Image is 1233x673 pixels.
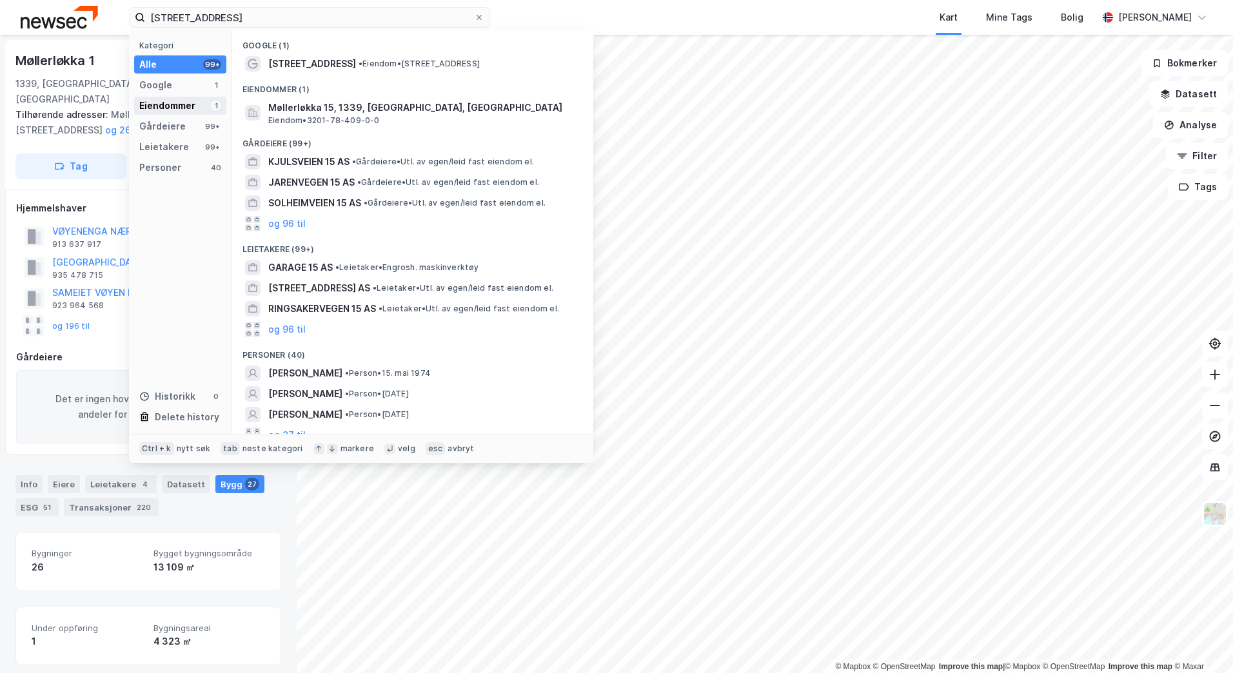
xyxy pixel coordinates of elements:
span: Eiendom • 3201-78-409-0-0 [268,115,380,126]
span: [PERSON_NAME] [268,366,342,381]
div: | [835,660,1204,673]
span: [STREET_ADDRESS] [268,56,356,72]
a: Improve this map [1109,662,1172,671]
button: Tags [1168,174,1228,200]
span: • [357,177,361,187]
div: Delete history [155,409,219,425]
div: Google (1) [232,30,593,54]
div: ESG [15,498,59,516]
div: Info [15,475,43,493]
div: avbryt [448,444,474,454]
div: 4 [139,478,152,491]
div: Eiendommer (1) [232,74,593,97]
div: Hjemmelshaver [16,200,281,216]
img: newsec-logo.f6e21ccffca1b3a03d2d.png [21,6,98,28]
a: Mapbox [835,662,871,671]
button: Filter [1166,143,1228,169]
span: [PERSON_NAME] [268,407,342,422]
div: neste kategori [242,444,303,454]
div: esc [426,442,446,455]
span: Bygninger [32,548,143,559]
button: Bokmerker [1141,50,1228,76]
div: 220 [134,501,153,514]
span: KJULSVEIEN 15 AS [268,154,350,170]
div: 27 [245,478,259,491]
span: Leietaker • Utl. av egen/leid fast eiendom el. [379,304,559,314]
span: Gårdeiere • Utl. av egen/leid fast eiendom el. [352,157,534,167]
div: Eiere [48,475,80,493]
div: Transaksjoner [64,498,159,516]
span: • [345,368,349,378]
div: Mine Tags [986,10,1032,25]
div: Møllerløkka 1 [15,50,97,71]
img: Z [1203,502,1227,526]
div: Bygg [215,475,264,493]
div: 1 [211,80,221,90]
div: Gårdeiere [16,349,281,365]
span: Eiendom • [STREET_ADDRESS] [359,59,480,69]
div: 913 637 917 [52,239,101,249]
span: Bygningsareal [153,623,265,634]
div: Kategori [139,41,226,50]
div: Kontrollprogram for chat [1169,611,1233,673]
span: • [379,304,382,313]
div: Leietakere (99+) [232,234,593,257]
span: JARENVEGEN 15 AS [268,175,355,190]
button: Datasett [1149,81,1228,107]
div: Det er ingen hovedeiere med signifikante andeler for denne eiendommen [16,370,281,444]
div: Bolig [1061,10,1083,25]
span: [PERSON_NAME] [268,386,342,402]
span: • [335,262,339,272]
div: Gårdeiere [139,119,186,134]
div: Gårdeiere (99+) [232,128,593,151]
div: [PERSON_NAME] [1118,10,1192,25]
div: 99+ [203,59,221,70]
div: 1 [32,634,143,649]
div: markere [340,444,374,454]
div: Google [139,77,172,93]
button: og 37 til [268,427,306,443]
span: Gårdeiere • Utl. av egen/leid fast eiendom el. [357,177,539,188]
div: Personer [139,160,181,175]
span: Tilhørende adresser: [15,109,111,120]
button: Analyse [1153,112,1228,138]
span: Leietaker • Engrosh. maskinverktøy [335,262,479,273]
div: Møllerløkka 3, [STREET_ADDRESS] [15,107,271,138]
div: 99+ [203,121,221,132]
button: og 96 til [268,216,306,231]
iframe: Chat Widget [1169,611,1233,673]
div: tab [221,442,240,455]
span: Leietaker • Utl. av egen/leid fast eiendom el. [373,283,553,293]
span: Person • [DATE] [345,409,409,420]
span: RINGSAKERVEGEN 15 AS [268,301,376,317]
div: 4 323 ㎡ [153,634,265,649]
div: Eiendommer [139,98,195,113]
a: Improve this map [939,662,1003,671]
div: 99+ [203,142,221,152]
div: Historikk [139,389,195,404]
span: Møllerløkka 15, 1339, [GEOGRAPHIC_DATA], [GEOGRAPHIC_DATA] [268,100,578,115]
span: • [373,283,377,293]
span: • [352,157,356,166]
div: 923 964 568 [52,300,104,311]
div: Personer (40) [232,340,593,363]
span: SOLHEIMVEIEN 15 AS [268,195,361,211]
span: GARAGE 15 AS [268,260,333,275]
input: Søk på adresse, matrikkel, gårdeiere, leietakere eller personer [145,8,474,27]
span: Under oppføring [32,623,143,634]
span: Gårdeiere • Utl. av egen/leid fast eiendom el. [364,198,546,208]
div: Ctrl + k [139,442,174,455]
span: [STREET_ADDRESS] AS [268,280,370,296]
div: Alle [139,57,157,72]
span: • [345,389,349,398]
span: • [364,198,368,208]
span: Person • [DATE] [345,389,409,399]
div: Leietakere [139,139,189,155]
div: velg [398,444,415,454]
div: Leietakere [85,475,157,493]
div: Kart [940,10,958,25]
span: • [345,409,349,419]
div: 26 [32,560,143,575]
a: OpenStreetMap [1043,662,1105,671]
div: nytt søk [177,444,211,454]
